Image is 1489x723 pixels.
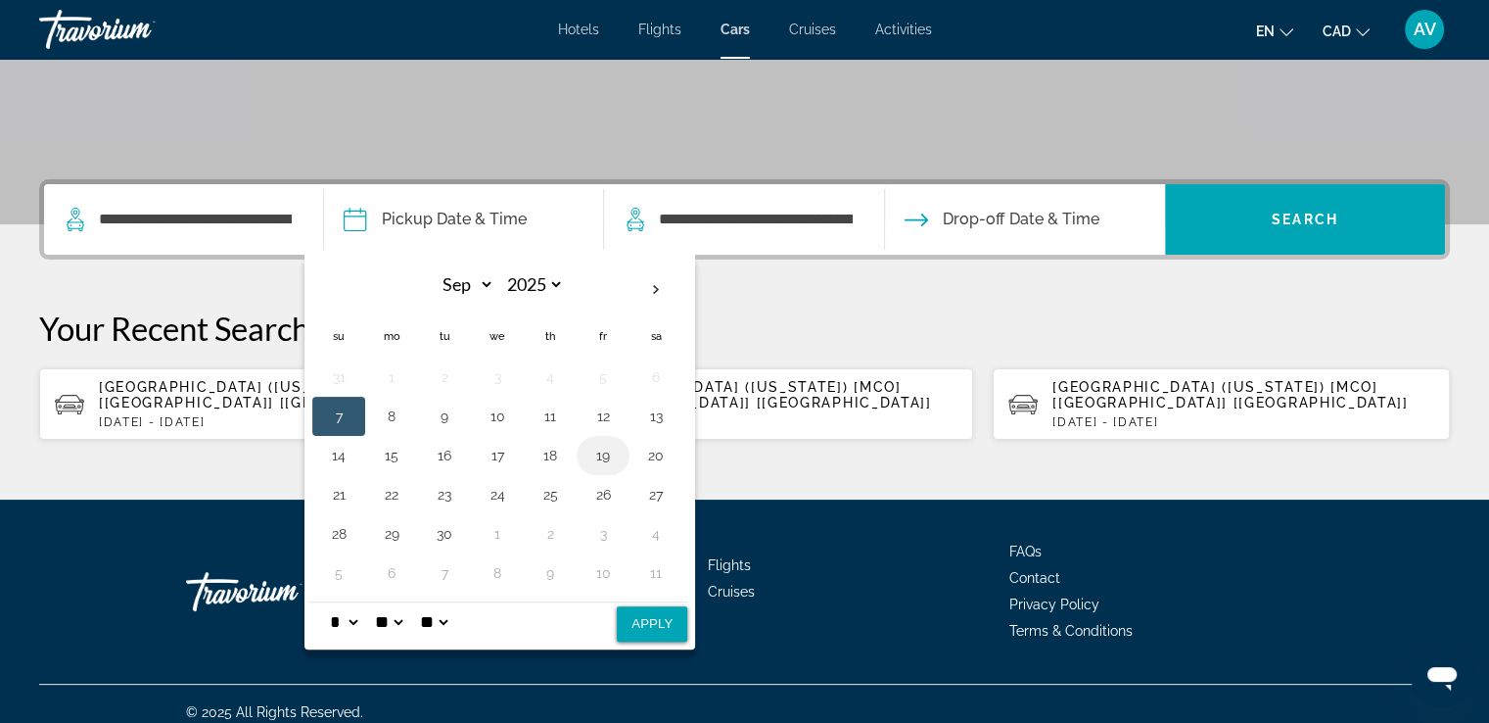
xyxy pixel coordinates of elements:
[429,442,460,469] button: Day 16
[431,267,494,302] select: Select month
[1414,20,1436,39] span: AV
[1272,212,1338,227] span: Search
[708,584,755,600] a: Cruises
[587,442,619,469] button: Day 19
[429,403,460,430] button: Day 9
[344,184,527,255] button: Pickup date
[993,367,1450,441] button: [GEOGRAPHIC_DATA] ([US_STATE]) [MCO] [[GEOGRAPHIC_DATA]] [[GEOGRAPHIC_DATA]][DATE] - [DATE]
[482,442,513,469] button: Day 17
[323,403,354,430] button: Day 7
[323,559,354,587] button: Day 5
[429,363,460,391] button: Day 2
[429,481,460,508] button: Day 23
[1052,415,1434,429] p: [DATE] - [DATE]
[186,704,363,720] span: © 2025 All Rights Reserved.
[416,602,451,642] select: Select AM/PM
[943,206,1099,233] span: Drop-off Date & Time
[376,363,407,391] button: Day 1
[482,363,513,391] button: Day 3
[638,22,681,37] a: Flights
[500,267,564,302] select: Select year
[875,22,932,37] a: Activities
[516,367,973,441] button: [GEOGRAPHIC_DATA] ([US_STATE]) [MCO] [[GEOGRAPHIC_DATA]] [[GEOGRAPHIC_DATA]][DATE] - [DATE]
[99,379,455,410] span: [GEOGRAPHIC_DATA] ([US_STATE]) [MCO] [[GEOGRAPHIC_DATA]] [[GEOGRAPHIC_DATA]]
[1009,597,1099,612] a: Privacy Policy
[535,363,566,391] button: Day 4
[1009,570,1060,586] a: Contact
[99,415,481,429] p: [DATE] - [DATE]
[1323,24,1351,39] span: CAD
[1399,9,1450,50] button: User Menu
[640,403,672,430] button: Day 13
[576,379,932,410] span: [GEOGRAPHIC_DATA] ([US_STATE]) [MCO] [[GEOGRAPHIC_DATA]] [[GEOGRAPHIC_DATA]]
[587,363,619,391] button: Day 5
[323,363,354,391] button: Day 31
[39,309,1450,348] p: Your Recent Searches
[789,22,836,37] a: Cruises
[629,267,682,313] button: Next month
[376,559,407,587] button: Day 6
[640,363,672,391] button: Day 6
[640,442,672,469] button: Day 20
[587,403,619,430] button: Day 12
[376,481,407,508] button: Day 22
[640,520,672,548] button: Day 4
[39,367,496,441] button: [GEOGRAPHIC_DATA] ([US_STATE]) [MCO] [[GEOGRAPHIC_DATA]] [[GEOGRAPHIC_DATA]][DATE] - [DATE]
[482,520,513,548] button: Day 1
[640,559,672,587] button: Day 11
[905,184,1099,255] button: Drop-off date
[587,481,619,508] button: Day 26
[535,559,566,587] button: Day 9
[186,562,382,621] a: Travorium
[1411,645,1473,707] iframe: Button to launch messaging window
[44,184,1445,255] div: Search widget
[429,559,460,587] button: Day 7
[482,559,513,587] button: Day 8
[708,557,751,573] a: Flights
[323,442,354,469] button: Day 14
[535,403,566,430] button: Day 11
[323,481,354,508] button: Day 21
[1009,544,1042,559] a: FAQs
[1009,623,1133,639] a: Terms & Conditions
[429,520,460,548] button: Day 30
[39,4,235,55] a: Travorium
[535,520,566,548] button: Day 2
[576,415,957,429] p: [DATE] - [DATE]
[1165,184,1445,255] button: Search
[587,559,619,587] button: Day 10
[323,520,354,548] button: Day 28
[1323,17,1370,45] button: Change currency
[617,606,687,642] button: Apply
[371,602,406,642] select: Select minute
[376,403,407,430] button: Day 8
[535,481,566,508] button: Day 25
[721,22,750,37] a: Cars
[535,442,566,469] button: Day 18
[1256,24,1275,39] span: en
[376,520,407,548] button: Day 29
[558,22,599,37] a: Hotels
[1256,17,1293,45] button: Change language
[587,520,619,548] button: Day 3
[640,481,672,508] button: Day 27
[1052,379,1409,410] span: [GEOGRAPHIC_DATA] ([US_STATE]) [MCO] [[GEOGRAPHIC_DATA]] [[GEOGRAPHIC_DATA]]
[326,602,361,642] select: Select hour
[376,442,407,469] button: Day 15
[482,403,513,430] button: Day 10
[482,481,513,508] button: Day 24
